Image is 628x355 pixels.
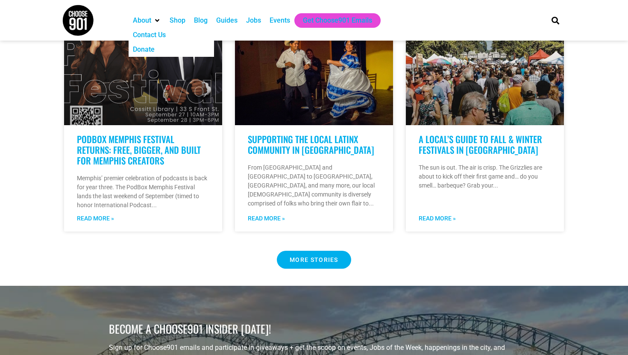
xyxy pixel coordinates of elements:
[133,30,166,40] a: Contact Us
[246,15,261,26] a: Jobs
[290,257,338,263] span: MORE STORIES
[77,214,114,223] a: Read more about PodBox Memphis Festival Returns: Free, Bigger, and Built for Memphis Creators
[419,163,551,190] p: The sun is out. The air is crisp. The Grizzlies are about to kick off their first game and… do yo...
[248,163,380,208] p: From [GEOGRAPHIC_DATA] and [GEOGRAPHIC_DATA] to [GEOGRAPHIC_DATA], [GEOGRAPHIC_DATA], and many mo...
[129,13,165,28] div: About
[270,15,290,26] a: Events
[133,44,155,55] a: Donate
[248,214,285,223] a: Read more about Supporting the Local Latinx Community in Memphis
[419,214,456,223] a: Read more about A Local’s Guide to Fall & Winter Festivals in Memphis
[248,132,374,156] a: Supporting the Local Latinx Community in [GEOGRAPHIC_DATA]
[170,15,185,26] a: Shop
[277,251,351,269] a: MORE STORIES
[109,322,519,335] h3: BECOME A CHOOSE901 INSIDER [DATE]!
[129,13,537,28] nav: Main nav
[303,15,372,26] a: Get Choose901 Emails
[133,15,151,26] a: About
[77,174,209,210] p: Memphis’ premier celebration of podcasts is back for year three. The PodBox Memphis Festival land...
[419,132,542,156] a: A Local’s Guide to Fall & Winter Festivals in [GEOGRAPHIC_DATA]
[549,13,563,27] div: Search
[194,15,208,26] a: Blog
[216,15,238,26] a: Guides
[77,132,201,167] a: PodBox Memphis Festival Returns: Free, Bigger, and Built for Memphis Creators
